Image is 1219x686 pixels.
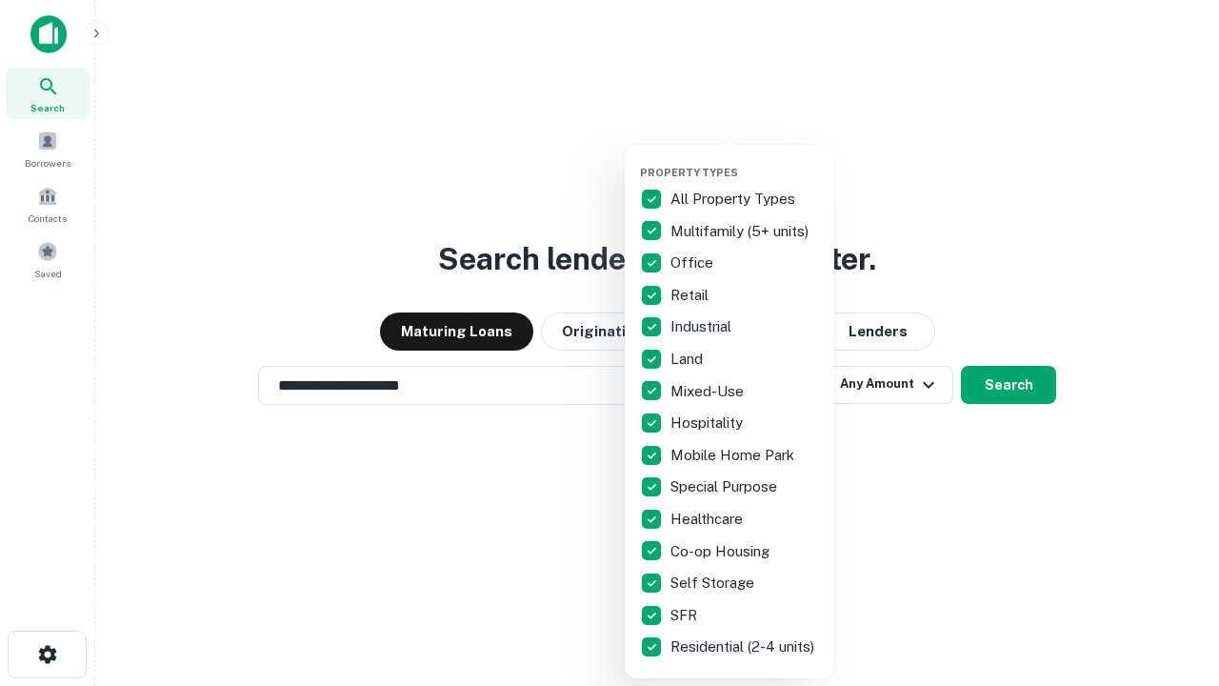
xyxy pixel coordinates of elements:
p: Hospitality [670,412,747,434]
p: Office [670,252,717,274]
p: Industrial [670,315,735,338]
p: Mobile Home Park [670,444,798,467]
p: Healthcare [670,508,747,531]
iframe: Chat Widget [1124,534,1219,625]
p: Multifamily (5+ units) [670,220,812,243]
p: Self Storage [670,572,758,595]
p: All Property Types [670,188,799,211]
p: SFR [670,604,701,627]
p: Co-op Housing [670,540,773,563]
p: Mixed-Use [670,380,748,403]
p: Retail [670,284,712,307]
p: Residential (2-4 units) [670,636,818,658]
p: Land [670,348,707,371]
p: Special Purpose [670,475,781,498]
span: Property Types [640,167,738,178]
